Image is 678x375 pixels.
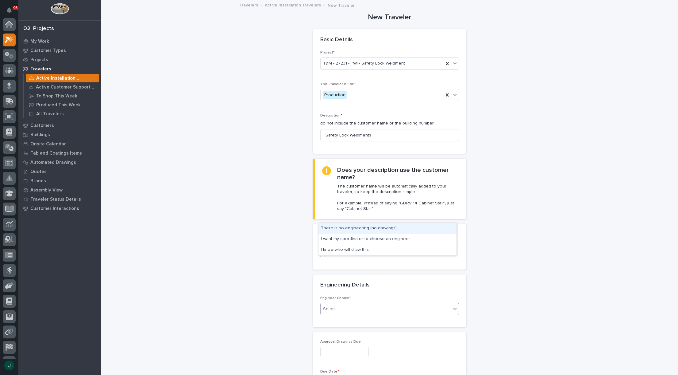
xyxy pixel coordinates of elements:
[30,141,66,147] p: Onsite Calendar
[323,60,405,67] span: T&M - 27231 - PWI - Safety Lock Weldment
[320,37,353,43] h2: Basic Details
[320,296,351,300] span: Engineer Choice
[323,91,347,100] div: Production
[36,85,97,90] p: Active Customer Support Travelers
[30,160,76,165] p: Automated Drawings
[320,340,361,344] span: Approval Drawings Due
[18,130,101,139] a: Buildings
[30,187,63,193] p: Assembly View
[318,245,456,255] div: I know who will draw this
[24,109,101,118] a: All Travelers
[23,26,54,32] div: 02. Projects
[328,2,355,8] p: New Traveler
[313,13,466,22] h1: New Traveler
[18,37,101,46] a: My Work
[30,132,50,138] p: Buildings
[18,139,101,148] a: Onsite Calendar
[265,1,321,8] a: Active Installation Travelers
[51,3,69,14] img: Workspace Logo
[320,282,370,289] h2: Engineering Details
[30,48,66,53] p: Customer Types
[24,74,101,82] a: Active Installation Travelers
[18,176,101,185] a: Brands
[239,1,258,8] a: Travelers
[30,57,48,63] p: Projects
[24,92,101,100] a: To Shop This Week
[36,76,97,81] p: Active Installation Travelers
[30,123,54,128] p: Customers
[337,166,459,181] h2: Does your description use the customer name?
[323,306,338,312] div: Select...
[18,55,101,64] a: Projects
[18,195,101,204] a: Traveler Status Details
[36,102,81,108] p: Produced This Week
[30,169,47,175] p: Quotes
[320,51,335,54] span: Project
[3,359,16,372] button: users-avatar
[18,158,101,167] a: Automated Drawings
[320,82,355,86] span: This Traveler is For
[36,93,77,99] p: To Shop This Week
[18,64,101,73] a: Travelers
[318,234,456,245] div: I want my coordinator to choose an engineer
[30,178,46,184] p: Brands
[320,370,339,373] span: Due Date
[13,6,17,10] p: 96
[30,39,49,44] p: My Work
[18,185,101,195] a: Assembly View
[30,151,82,156] p: Fab and Coatings Items
[337,184,459,211] p: The customer name will be automatically added to your traveler, so keep the description simple. F...
[320,114,342,117] span: Description
[18,204,101,213] a: Customer Interactions
[30,197,81,202] p: Traveler Status Details
[24,101,101,109] a: Produced This Week
[30,206,79,211] p: Customer Interactions
[8,7,16,17] div: Notifications96
[30,66,51,72] p: Travelers
[18,121,101,130] a: Customers
[24,83,101,91] a: Active Customer Support Travelers
[320,120,459,127] p: do not include the customer name or the building number
[18,148,101,158] a: Fab and Coatings Items
[3,4,16,17] button: Notifications
[18,46,101,55] a: Customer Types
[36,111,64,117] p: All Travelers
[18,167,101,176] a: Quotes
[318,223,456,234] div: There is no engineering (no drawings)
